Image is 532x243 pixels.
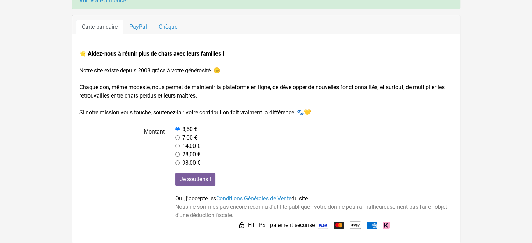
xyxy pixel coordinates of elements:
label: 14,00 € [182,142,200,150]
span: Oui, j'accepte les du site. [175,195,309,202]
img: Visa [318,222,328,229]
label: 28,00 € [182,150,200,159]
a: PayPal [123,20,153,34]
span: Nous ne sommes pas encore reconnu d'utilité publique : votre don ne pourra malheureusement pas fa... [175,203,447,219]
img: Mastercard [334,222,344,229]
img: Apple Pay [350,220,361,231]
strong: 🌟 Aidez-nous à réunir plus de chats avec leurs familles ! [79,50,224,57]
img: HTTPS : paiement sécurisé [238,222,245,229]
a: Chèque [153,20,183,34]
form: Notre site existe depuis 2008 grâce à votre générosité. ☺️ Chaque don, même modeste, nous permet ... [79,50,453,231]
span: HTTPS : paiement sécurisé [248,221,315,229]
img: Klarna [383,222,390,229]
input: Je soutiens ! [175,173,215,186]
a: Conditions Générales de Vente [216,195,291,202]
label: 98,00 € [182,159,200,167]
img: American Express [367,222,377,229]
label: 3,50 € [182,125,197,134]
a: Carte bancaire [76,20,123,34]
label: Montant [74,125,170,167]
label: 7,00 € [182,134,197,142]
